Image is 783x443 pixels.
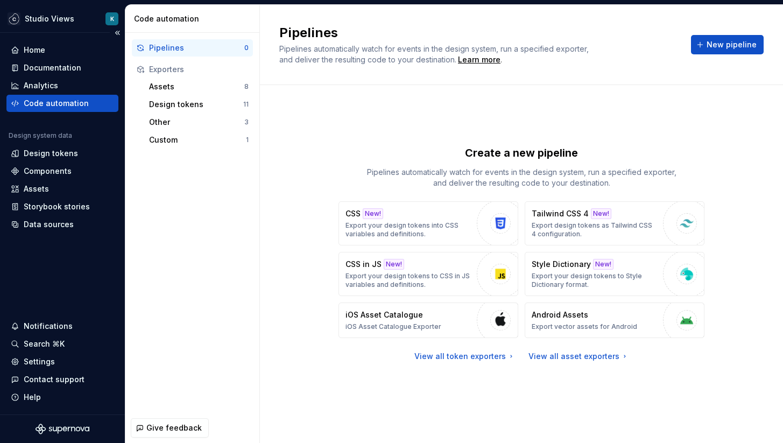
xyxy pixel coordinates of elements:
[6,353,118,370] a: Settings
[24,374,84,385] div: Contact support
[532,310,588,320] p: Android Assets
[384,259,404,270] div: New!
[149,117,244,128] div: Other
[244,44,249,52] div: 0
[24,339,65,349] div: Search ⌘K
[149,64,249,75] div: Exporters
[110,25,125,40] button: Collapse sidebar
[363,208,383,219] div: New!
[345,259,382,270] p: CSS in JS
[279,24,678,41] h2: Pipelines
[532,259,591,270] p: Style Dictionary
[24,201,90,212] div: Storybook stories
[36,424,89,434] svg: Supernova Logo
[24,62,81,73] div: Documentation
[6,180,118,198] a: Assets
[345,310,423,320] p: iOS Asset Catalogue
[591,208,611,219] div: New!
[6,216,118,233] a: Data sources
[24,148,78,159] div: Design tokens
[149,135,246,145] div: Custom
[6,163,118,180] a: Components
[338,303,518,338] button: iOS Asset CatalogueiOS Asset Catalogue Exporter
[6,41,118,59] a: Home
[465,145,578,160] p: Create a new pipeline
[6,389,118,406] button: Help
[532,322,637,331] p: Export vector assets for Android
[134,13,255,24] div: Code automation
[244,82,249,91] div: 8
[243,100,249,109] div: 11
[6,335,118,353] button: Search ⌘K
[24,80,58,91] div: Analytics
[25,13,74,24] div: Studio Views
[532,221,658,238] p: Export design tokens as Tailwind CSS 4 configuration.
[6,371,118,388] button: Contact support
[6,318,118,335] button: Notifications
[458,54,500,65] a: Learn more
[149,43,244,53] div: Pipelines
[338,201,518,245] button: CSSNew!Export your design tokens into CSS variables and definitions.
[2,7,123,30] button: Studio ViewsK
[279,44,591,64] span: Pipelines automatically watch for events in the design system, run a specified exporter, and deli...
[345,272,471,289] p: Export your design tokens to CSS in JS variables and definitions.
[145,114,253,131] button: Other3
[528,351,629,362] a: View all asset exporters
[414,351,516,362] a: View all token exporters
[360,167,683,188] p: Pipelines automatically watch for events in the design system, run a specified exporter, and deli...
[145,131,253,149] button: Custom1
[110,15,114,23] div: K
[24,219,74,230] div: Data sources
[24,321,73,332] div: Notifications
[24,356,55,367] div: Settings
[146,423,202,433] span: Give feedback
[149,99,243,110] div: Design tokens
[24,166,72,177] div: Components
[6,59,118,76] a: Documentation
[131,418,209,438] button: Give feedback
[24,45,45,55] div: Home
[24,98,89,109] div: Code automation
[8,12,20,25] img: f5634f2a-3c0d-4c0b-9dc3-3862a3e014c7.png
[532,272,658,289] p: Export your design tokens to Style Dictionary format.
[145,96,253,113] button: Design tokens11
[24,392,41,403] div: Help
[24,184,49,194] div: Assets
[149,81,244,92] div: Assets
[345,221,471,238] p: Export your design tokens into CSS variables and definitions.
[145,78,253,95] button: Assets8
[132,39,253,57] button: Pipelines0
[532,208,589,219] p: Tailwind CSS 4
[707,39,757,50] span: New pipeline
[525,201,704,245] button: Tailwind CSS 4New!Export design tokens as Tailwind CSS 4 configuration.
[244,118,249,126] div: 3
[6,95,118,112] a: Code automation
[9,131,72,140] div: Design system data
[691,35,764,54] button: New pipeline
[593,259,613,270] div: New!
[345,208,361,219] p: CSS
[525,252,704,296] button: Style DictionaryNew!Export your design tokens to Style Dictionary format.
[6,145,118,162] a: Design tokens
[6,77,118,94] a: Analytics
[525,303,704,338] button: Android AssetsExport vector assets for Android
[246,136,249,144] div: 1
[345,322,441,331] p: iOS Asset Catalogue Exporter
[338,252,518,296] button: CSS in JSNew!Export your design tokens to CSS in JS variables and definitions.
[6,198,118,215] a: Storybook stories
[456,56,502,64] span: .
